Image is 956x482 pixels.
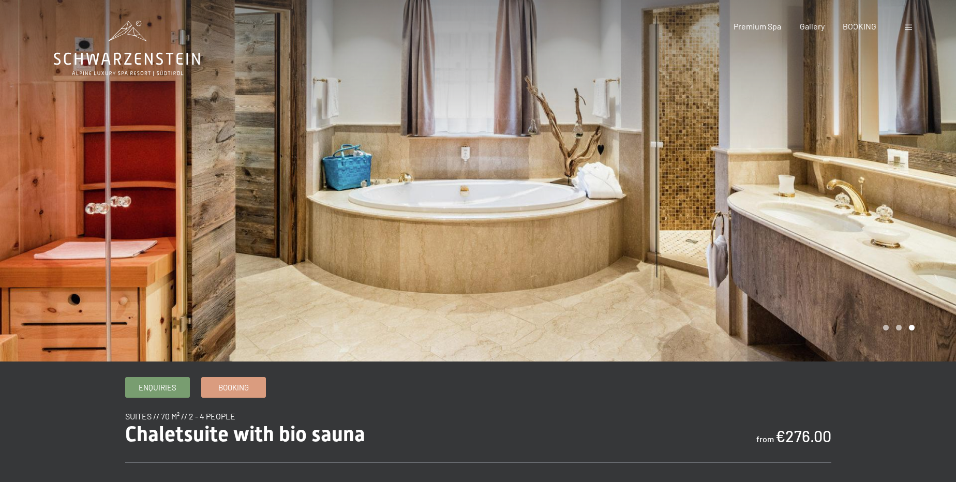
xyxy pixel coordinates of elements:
[126,378,189,397] a: Enquiries
[218,382,249,393] span: Booking
[125,422,365,446] span: Chaletsuite with bio sauna
[202,378,265,397] a: Booking
[125,411,235,421] span: Suites // 70 m² // 2 - 4 People
[756,434,774,444] span: from
[734,21,781,31] a: Premium Spa
[775,427,831,445] b: €276.00
[843,21,876,31] a: BOOKING
[800,21,825,31] a: Gallery
[139,382,176,393] span: Enquiries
